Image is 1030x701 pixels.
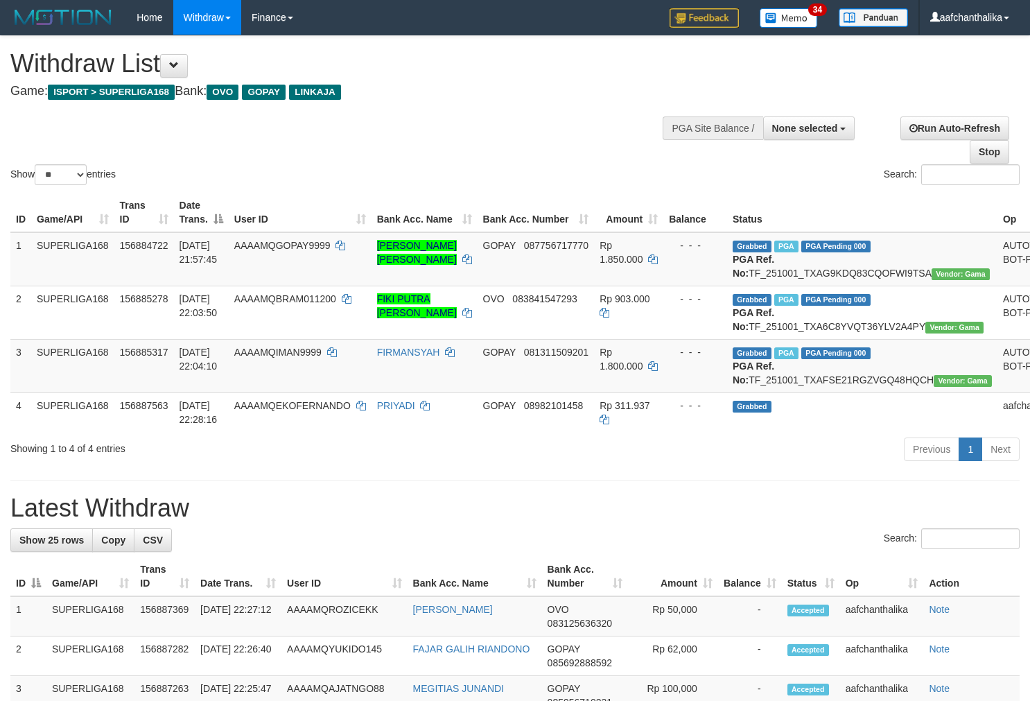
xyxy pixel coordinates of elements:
th: Amount: activate to sort column ascending [628,557,718,596]
span: GOPAY [483,347,516,358]
span: OVO [483,293,505,304]
th: ID [10,193,31,232]
input: Search: [921,528,1020,549]
a: FAJAR GALIH RIANDONO [413,643,530,655]
th: Status [727,193,997,232]
a: MEGITIAS JUNANDI [413,683,504,694]
span: GOPAY [548,643,580,655]
th: Amount: activate to sort column ascending [594,193,663,232]
label: Search: [884,528,1020,549]
span: AAAAMQGOPAY9999 [234,240,331,251]
th: Date Trans.: activate to sort column descending [174,193,229,232]
td: 4 [10,392,31,432]
th: Balance [663,193,727,232]
div: - - - [669,345,722,359]
span: 156887563 [120,400,168,411]
span: PGA Pending [801,294,871,306]
div: PGA Site Balance / [663,116,762,140]
b: PGA Ref. No: [733,307,774,332]
span: 156885278 [120,293,168,304]
span: OVO [207,85,238,100]
td: 1 [10,232,31,286]
span: Rp 903.000 [600,293,649,304]
td: TF_251001_TXAFSE21RGZVGQ48HQCH [727,339,997,392]
td: SUPERLIGA168 [46,637,134,676]
th: User ID: activate to sort column ascending [229,193,372,232]
span: 156885317 [120,347,168,358]
span: Grabbed [733,401,771,413]
a: 1 [959,438,982,461]
td: AAAAMQROZICEKK [281,596,407,637]
div: - - - [669,399,722,413]
th: Game/API: activate to sort column ascending [31,193,114,232]
th: Bank Acc. Name: activate to sort column ascending [372,193,478,232]
select: Showentries [35,164,87,185]
td: SUPERLIGA168 [46,596,134,637]
label: Search: [884,164,1020,185]
td: 2 [10,286,31,339]
span: Copy 08982101458 to clipboard [524,400,584,411]
h4: Game: Bank: [10,85,673,98]
span: Copy 081311509201 to clipboard [524,347,588,358]
span: Copy 083125636320 to clipboard [548,618,612,629]
span: Accepted [787,605,829,616]
span: Rp 311.937 [600,400,649,411]
th: Status: activate to sort column ascending [782,557,840,596]
span: GOPAY [483,400,516,411]
div: - - - [669,292,722,306]
a: CSV [134,528,172,552]
a: Previous [904,438,959,461]
span: LINKAJA [289,85,341,100]
span: PGA Pending [801,347,871,359]
span: None selected [772,123,838,134]
td: 2 [10,637,46,676]
span: Grabbed [733,241,771,252]
span: Accepted [787,684,829,695]
a: PRIYADI [377,400,415,411]
button: None selected [763,116,855,140]
span: Copy 087756717770 to clipboard [524,240,588,251]
a: Next [981,438,1020,461]
b: PGA Ref. No: [733,361,774,386]
th: Bank Acc. Number: activate to sort column ascending [542,557,628,596]
label: Show entries [10,164,116,185]
th: Op: activate to sort column ascending [840,557,924,596]
td: Rp 62,000 [628,637,718,676]
a: FIRMANSYAH [377,347,440,358]
a: Run Auto-Refresh [900,116,1009,140]
span: Grabbed [733,294,771,306]
td: aafchanthalika [840,637,924,676]
a: Note [929,643,950,655]
th: Balance: activate to sort column ascending [718,557,782,596]
span: Grabbed [733,347,771,359]
div: Showing 1 to 4 of 4 entries [10,436,419,456]
span: 156884722 [120,240,168,251]
img: MOTION_logo.png [10,7,116,28]
th: Trans ID: activate to sort column ascending [114,193,174,232]
span: Show 25 rows [19,535,84,546]
td: 3 [10,339,31,392]
span: Marked by aafphoenmanit [774,347,798,359]
td: SUPERLIGA168 [31,339,114,392]
td: Rp 50,000 [628,596,718,637]
span: OVO [548,604,569,615]
span: [DATE] 22:03:50 [180,293,218,318]
span: Rp 1.850.000 [600,240,643,265]
td: [DATE] 22:27:12 [195,596,281,637]
span: Copy [101,535,125,546]
td: aafchanthalika [840,596,924,637]
span: [DATE] 22:28:16 [180,400,218,425]
td: TF_251001_TXA6C8YVQT36YLV2A4PY [727,286,997,339]
th: Game/API: activate to sort column ascending [46,557,134,596]
h1: Withdraw List [10,50,673,78]
span: PGA Pending [801,241,871,252]
a: Stop [970,140,1009,164]
td: AAAAMQYUKIDO145 [281,637,407,676]
a: FIKI PUTRA [PERSON_NAME] [377,293,457,318]
td: 1 [10,596,46,637]
th: Bank Acc. Number: activate to sort column ascending [478,193,595,232]
td: 156887282 [134,637,195,676]
h1: Latest Withdraw [10,494,1020,522]
span: 34 [808,3,827,16]
span: Copy 083841547293 to clipboard [512,293,577,304]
